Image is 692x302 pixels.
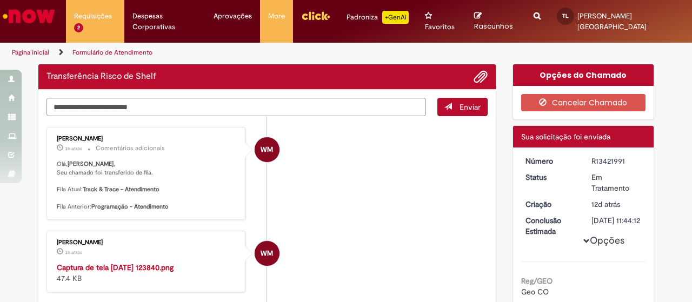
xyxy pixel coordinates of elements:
span: More [268,11,285,22]
img: click_logo_yellow_360x200.png [301,8,330,24]
h2: Transferência Risco de Shelf Histórico de tíquete [46,72,156,82]
span: Despesas Corporativas [132,11,198,32]
button: Cancelar Chamado [521,94,646,111]
span: Sua solicitação foi enviada [521,132,610,142]
div: Wendel Mantovani [255,241,280,266]
div: R13421991 [591,156,642,166]
p: +GenAi [382,11,409,24]
dt: Número [517,156,584,166]
span: 3h atrás [65,145,82,152]
a: Captura de tela [DATE] 123840.png [57,263,174,272]
span: Rascunhos [474,21,513,31]
p: Olá, , Seu chamado foi transferido de fila. Fila Atual: Fila Anterior: [57,160,237,211]
div: Opções do Chamado [513,64,654,86]
div: Em Tratamento [591,172,642,193]
textarea: Digite sua mensagem aqui... [46,98,426,116]
dt: Criação [517,199,584,210]
span: Enviar [460,102,481,112]
div: Padroniza [347,11,409,24]
span: Favoritos [425,22,455,32]
span: TL [562,12,569,19]
span: 12d atrás [591,199,620,209]
div: [PERSON_NAME] [57,136,237,142]
span: 3h atrás [65,249,82,256]
span: Requisições [74,11,112,22]
button: Enviar [437,98,488,116]
b: Track & Trace - Atendimento [83,185,159,193]
b: Programação - Atendimento [91,203,169,211]
button: Adicionar anexos [474,70,488,84]
a: Página inicial [12,48,49,57]
span: 2 [74,23,83,32]
small: Comentários adicionais [96,144,165,153]
span: WM [261,137,273,163]
ul: Trilhas de página [8,43,453,63]
div: Wendel Mantovani [255,137,280,162]
a: Rascunhos [474,11,517,31]
div: [DATE] 11:44:12 [591,215,642,226]
img: ServiceNow [1,5,57,27]
dt: Conclusão Estimada [517,215,584,237]
span: Geo CO [521,287,549,297]
b: [PERSON_NAME] [68,160,114,168]
time: 15/08/2025 18:10:55 [591,199,620,209]
span: Aprovações [214,11,252,22]
span: WM [261,240,273,266]
a: Formulário de Atendimento [72,48,152,57]
div: 15/08/2025 18:10:55 [591,199,642,210]
span: [PERSON_NAME][GEOGRAPHIC_DATA] [577,11,647,31]
div: 47.4 KB [57,262,237,284]
dt: Status [517,172,584,183]
div: [PERSON_NAME] [57,239,237,246]
time: 27/08/2025 12:39:00 [65,249,82,256]
time: 27/08/2025 12:39:07 [65,145,82,152]
b: Reg/GEO [521,276,553,286]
